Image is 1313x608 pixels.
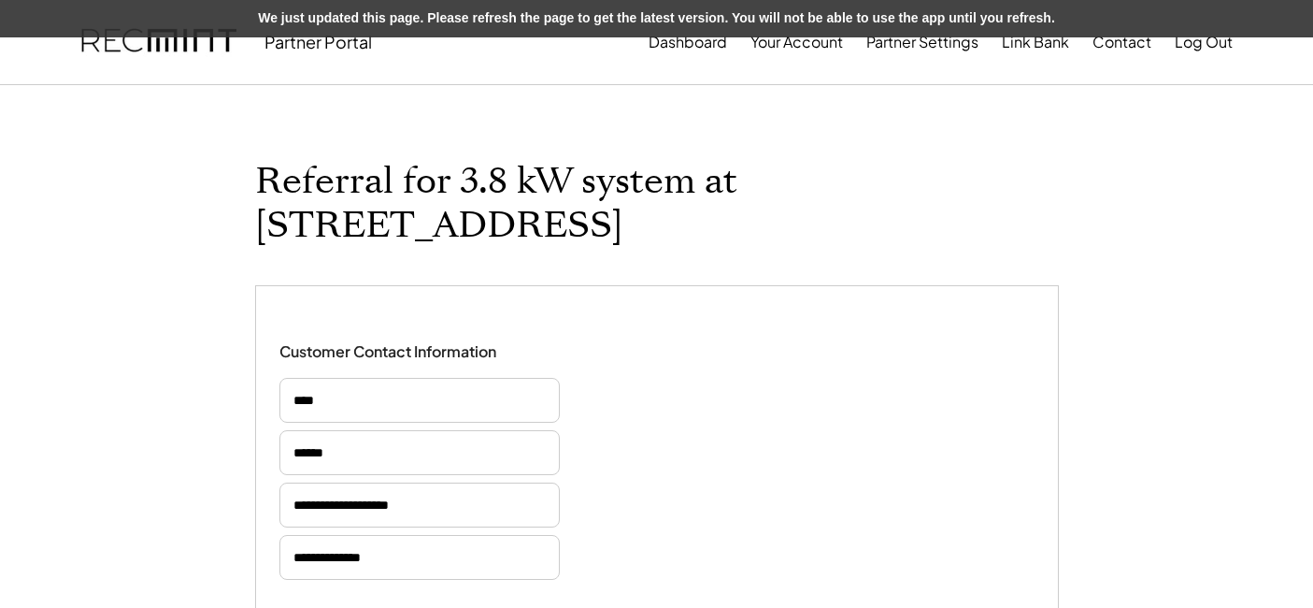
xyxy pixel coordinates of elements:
[1092,23,1151,61] button: Contact
[1175,23,1233,61] button: Log Out
[264,31,372,52] div: Partner Portal
[279,342,496,362] div: Customer Contact Information
[750,23,843,61] button: Your Account
[255,160,1059,248] h1: Referral for 3.8 kW system at [STREET_ADDRESS]
[81,10,236,74] img: recmint-logotype%403x.png
[649,23,727,61] button: Dashboard
[1002,23,1069,61] button: Link Bank
[866,23,978,61] button: Partner Settings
